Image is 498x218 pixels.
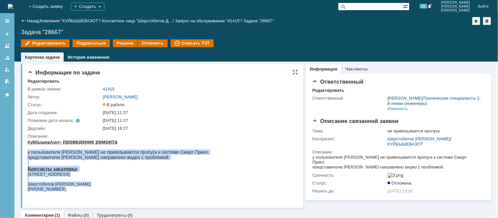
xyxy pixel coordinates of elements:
a: Назад [27,18,39,23]
a: Мои согласования [2,76,12,87]
div: / [388,96,482,106]
div: На всю страницу [293,69,298,75]
span: [PERSON_NAME] [441,9,470,12]
span: Информация по задаче [28,69,100,76]
div: не привязывается пропуск [388,129,482,134]
div: Добавить в избранное [472,17,480,25]
div: Описание: [313,149,483,155]
div: Редактировать [313,88,344,93]
a: Запрос на обслуживание "41415" [175,18,241,23]
div: (0) [84,213,89,218]
div: [DATE] 11:27 [103,118,294,123]
a: История изменения [68,55,109,60]
a: Заявки на командах [2,41,12,51]
div: Тема: [313,129,386,134]
a: Информация [310,67,337,71]
span: В работе [103,102,124,107]
a: КУЙБЫШЕВАЗОТ [388,142,423,147]
div: Задача "28667" [21,29,491,35]
a: Создать заявку [2,29,12,39]
a: Шерстобитов [PERSON_NAME] [388,136,450,141]
a: Компания "КУЙБЫШЕВАЗОТ" [40,18,100,23]
div: Плановая дата начала: [28,118,94,123]
a: Карточка задачи [25,55,60,60]
span: Описание связанной заявки [313,118,399,124]
a: Технические специалисты 2-й линии (инженеры) [388,96,481,106]
span: [PERSON_NAME] [441,1,470,5]
div: В рамках заявки: [28,87,101,92]
div: (0) [128,213,133,218]
div: Решить до: [313,188,386,194]
a: 41415 [103,87,115,91]
span: [PERSON_NAME] [441,5,470,9]
div: Статус: [28,102,101,108]
div: Задача "28667" [243,18,274,23]
a: [PERSON_NAME] [388,96,423,101]
div: [DATE] 11:27 [103,110,294,115]
div: Контрагент: [313,136,386,142]
div: Ответственный: [313,96,386,101]
a: Комментарии [25,213,54,218]
span: Ответственный [313,79,364,85]
div: / [40,18,102,23]
a: Файлы [68,213,83,218]
div: Сделать домашней страницей [483,17,491,25]
div: [DATE] 16:27 [103,126,294,131]
div: | [39,18,40,23]
a: Чек-листы [345,67,368,71]
span: Расширенный поиск [403,3,409,9]
div: Изменить [388,106,408,111]
div: Автор: [28,94,101,100]
a: Перейти на домашнюю страницу [8,4,13,9]
div: / [175,18,244,23]
img: logo [8,4,13,9]
div: Описание: [28,134,295,139]
a: Мои заявки [2,64,12,75]
div: Статус: [313,181,386,186]
div: Редактировать [28,79,59,84]
div: Дедлайн: [28,126,101,131]
div: Создать [71,3,104,10]
img: 3.png [388,173,404,178]
a: Заявки в моей ответственности [2,52,12,63]
a: [PERSON_NAME] [103,94,138,99]
span: 35 [420,4,427,9]
a: Трудозатраты [97,213,127,218]
div: Срочность: [313,173,386,178]
div: / [102,18,175,23]
div: / [388,136,482,147]
div: Дата создания: [28,110,101,115]
span: [DATE] 13:30 [388,188,413,193]
span: Отложена [388,181,412,186]
a: Контактное лицо "Шерстобитов Д… [102,18,173,23]
div: (1) [55,213,60,218]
